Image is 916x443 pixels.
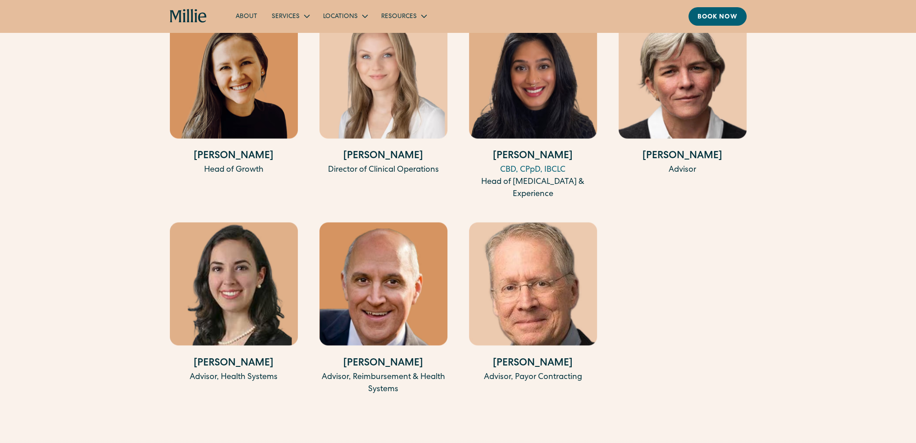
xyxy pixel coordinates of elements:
[469,356,597,371] h4: [PERSON_NAME]
[264,9,316,23] div: Services
[469,149,597,164] h4: [PERSON_NAME]
[316,9,374,23] div: Locations
[272,12,300,22] div: Services
[319,149,447,164] h4: [PERSON_NAME]
[469,176,597,201] div: Head of [MEDICAL_DATA] & Experience
[619,164,747,176] div: Advisor
[319,356,447,371] h4: [PERSON_NAME]
[319,164,447,176] div: Director of Clinical Operations
[170,9,207,23] a: home
[170,371,298,383] div: Advisor, Health Systems
[319,371,447,395] div: Advisor, Reimbursement & Health Systems
[688,7,747,26] a: Book now
[170,164,298,176] div: Head of Growth
[469,164,597,176] div: CBD, CPpD, IBCLC
[697,13,738,22] div: Book now
[381,12,417,22] div: Resources
[170,356,298,371] h4: [PERSON_NAME]
[619,149,747,164] h4: [PERSON_NAME]
[469,371,597,383] div: Advisor, Payor Contracting
[323,12,358,22] div: Locations
[374,9,433,23] div: Resources
[228,9,264,23] a: About
[170,149,298,164] h4: [PERSON_NAME]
